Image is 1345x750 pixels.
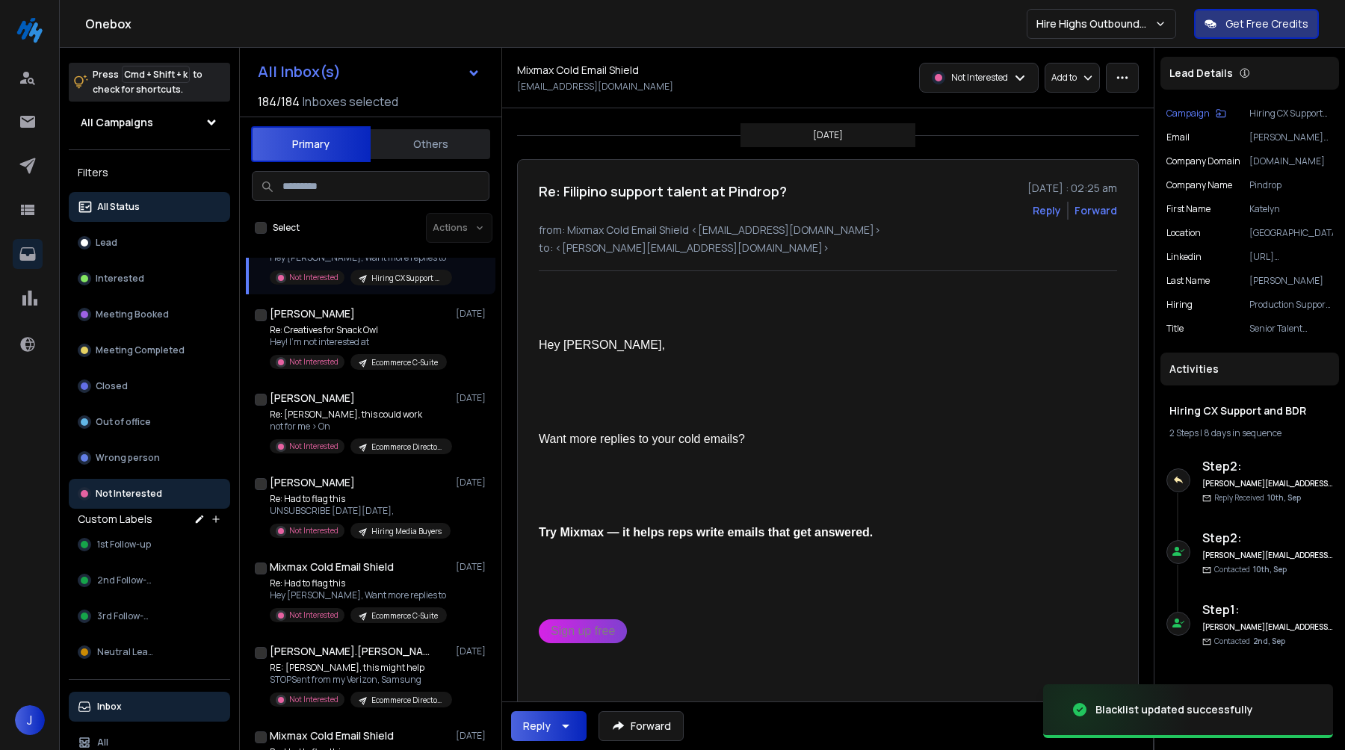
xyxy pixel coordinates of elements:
label: Select [273,222,300,234]
span: 1st Follow-up [97,539,151,551]
p: Hire Highs Outbound Engine [1036,16,1154,31]
p: All Status [97,201,140,213]
p: from: Mixmax Cold Email Shield <[EMAIL_ADDRESS][DOMAIN_NAME]> [539,223,1117,238]
button: Reply [511,711,587,741]
h1: All Inbox(s) [258,64,341,79]
p: Get Free Credits [1225,16,1308,31]
button: All Status [69,192,230,222]
h6: [PERSON_NAME][EMAIL_ADDRESS][DOMAIN_NAME] [1202,622,1333,633]
h1: Mixmax Cold Email Shield [270,728,394,743]
span: 10th, Sep [1253,564,1287,574]
div: Hey [PERSON_NAME], [539,338,975,353]
button: 1st Follow-up [69,530,230,560]
p: [URL][DOMAIN_NAME] [1249,251,1333,263]
p: [DOMAIN_NAME] [1249,155,1333,167]
p: Hey [PERSON_NAME], Want more replies to [270,589,447,601]
p: Pindrop [1249,179,1333,191]
p: Not Interested [96,488,162,500]
div: Forward [1075,203,1117,218]
p: Not Interested [289,525,338,536]
button: J [15,705,45,735]
p: Not Interested [289,441,338,452]
p: Re: [PERSON_NAME], this could work [270,409,449,421]
p: Inbox [97,701,122,713]
p: Hey! I'm not interested at [270,336,447,348]
p: Closed [96,380,128,392]
p: Ecommerce C-Suite [371,357,438,368]
p: Hey [PERSON_NAME], Want more replies to [270,252,449,264]
h6: Step 1 : [1202,601,1333,619]
h6: Step 2 : [1202,457,1333,475]
p: Hiring [1166,299,1193,311]
button: Neutral Leads [69,637,230,667]
p: [DATE] : 02:25 am [1027,181,1117,196]
div: Activities [1160,353,1339,385]
span: 2 Steps [1169,427,1199,439]
p: not for me > On [270,421,449,433]
p: Email [1166,131,1190,143]
p: [PERSON_NAME] [1249,275,1333,287]
h1: [PERSON_NAME] [270,391,355,406]
p: Meeting Completed [96,344,185,356]
p: Ecommerce Director/Head [371,695,443,706]
button: Meeting Completed [69,335,230,365]
p: Not Interested [289,610,338,621]
p: Katelyn [1249,203,1333,215]
button: All Inbox(s) [246,57,492,87]
p: [DATE] [456,477,489,489]
span: Neutral Leads [97,646,158,658]
p: Campaign [1166,108,1210,120]
p: Lead [96,237,117,249]
span: Cmd + Shift + k [122,66,190,83]
p: [DATE] [456,392,489,404]
p: Not Interested [289,272,338,283]
h1: Mixmax Cold Email Shield [517,63,639,78]
p: [DATE] [813,129,843,141]
p: Last Name [1166,275,1210,287]
button: Meeting Booked [69,300,230,329]
img: logo [15,15,45,45]
p: Wrong person [96,452,160,464]
p: Senior Talent Partner [1249,323,1333,335]
p: Interested [96,273,144,285]
span: 2nd, Sep [1253,636,1285,646]
span: 10th, Sep [1267,492,1301,503]
p: Not Interested [951,72,1008,84]
span: 2nd Follow-up [97,574,158,586]
p: Press to check for shortcuts. [93,67,202,97]
button: Out of office [69,407,230,437]
p: [PERSON_NAME][EMAIL_ADDRESS][PERSON_NAME][DOMAIN_NAME] [1249,131,1333,143]
a: Sign up free [539,619,627,643]
h1: [PERSON_NAME] [270,306,355,321]
h6: [PERSON_NAME][EMAIL_ADDRESS][DOMAIN_NAME] [1202,550,1333,561]
p: First Name [1166,203,1210,215]
p: [DATE] [456,645,489,657]
div: Want more replies to your cold emails? [539,432,975,447]
h1: All Campaigns [81,115,153,130]
p: location [1166,227,1201,239]
p: to: <[PERSON_NAME][EMAIL_ADDRESS][DOMAIN_NAME]> [539,241,1117,255]
span: 184 / 184 [258,93,300,111]
p: Ecommerce C-Suite [371,610,438,622]
h1: [PERSON_NAME] [270,475,355,490]
p: Contacted [1214,564,1287,575]
p: [DATE] [456,561,489,573]
p: [EMAIL_ADDRESS][DOMAIN_NAME] [517,81,673,93]
h1: [PERSON_NAME].[PERSON_NAME] [270,644,434,659]
button: Closed [69,371,230,401]
button: Wrong person [69,443,230,473]
p: title [1166,323,1184,335]
p: Add to [1051,72,1077,84]
h1: Onebox [85,15,1027,33]
button: All Campaigns [69,108,230,137]
div: Blacklist updated successfully [1095,702,1253,717]
p: [DATE] [456,308,489,320]
h1: Mixmax Cold Email Shield [270,560,394,574]
p: Re: Had to flag this [270,577,447,589]
p: Re: Creatives for Snack Owl [270,324,447,336]
p: Out of office [96,416,151,428]
button: Get Free Credits [1194,9,1319,39]
p: Lead Details [1169,66,1233,81]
